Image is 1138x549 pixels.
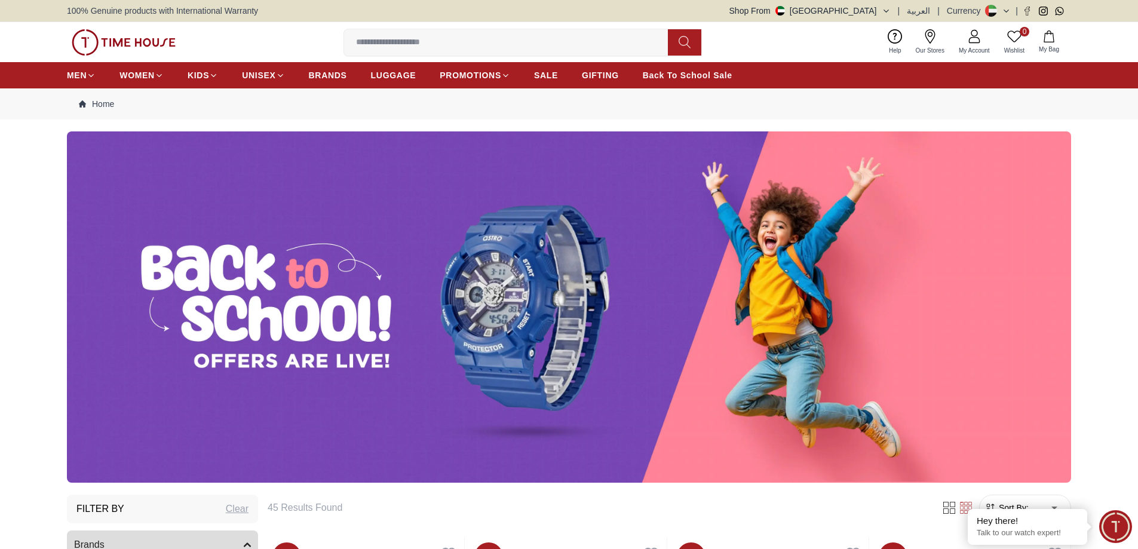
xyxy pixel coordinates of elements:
span: Our Stores [911,46,949,55]
a: Facebook [1023,7,1032,16]
span: Help [884,46,906,55]
span: UNISEX [242,69,275,81]
span: | [937,5,940,17]
a: Instagram [1039,7,1048,16]
button: العربية [907,5,930,17]
img: United Arab Emirates [775,6,785,16]
a: UNISEX [242,65,284,86]
h3: Filter By [76,502,124,516]
a: Back To School Sale [643,65,732,86]
a: BRANDS [309,65,347,86]
span: BRANDS [309,69,347,81]
span: 100% Genuine products with International Warranty [67,5,258,17]
button: Shop From[GEOGRAPHIC_DATA] [729,5,891,17]
a: MEN [67,65,96,86]
p: Talk to our watch expert! [977,528,1078,538]
span: Back To School Sale [643,69,732,81]
h6: 45 Results Found [268,501,927,515]
a: Help [882,27,909,57]
div: Hey there! [977,515,1078,527]
a: LUGGAGE [371,65,416,86]
a: KIDS [188,65,218,86]
span: Sort By: [996,502,1029,514]
a: SALE [534,65,558,86]
div: Currency [947,5,986,17]
a: Our Stores [909,27,952,57]
img: ... [72,29,176,56]
span: 0 [1020,27,1029,36]
button: Sort By: [984,502,1029,514]
span: My Account [954,46,995,55]
span: SALE [534,69,558,81]
a: Home [79,98,114,110]
a: WOMEN [119,65,164,86]
span: My Bag [1034,45,1064,54]
span: GIFTING [582,69,619,81]
a: GIFTING [582,65,619,86]
span: LUGGAGE [371,69,416,81]
span: KIDS [188,69,209,81]
span: Wishlist [999,46,1029,55]
div: Clear [226,502,249,516]
a: PROMOTIONS [440,65,510,86]
a: 0Wishlist [997,27,1032,57]
button: My Bag [1032,28,1066,56]
span: WOMEN [119,69,155,81]
a: Whatsapp [1055,7,1064,16]
img: ... [67,131,1071,483]
span: MEN [67,69,87,81]
nav: Breadcrumb [67,88,1071,119]
div: Chat Widget [1099,510,1132,543]
span: PROMOTIONS [440,69,501,81]
span: | [898,5,900,17]
span: | [1016,5,1018,17]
